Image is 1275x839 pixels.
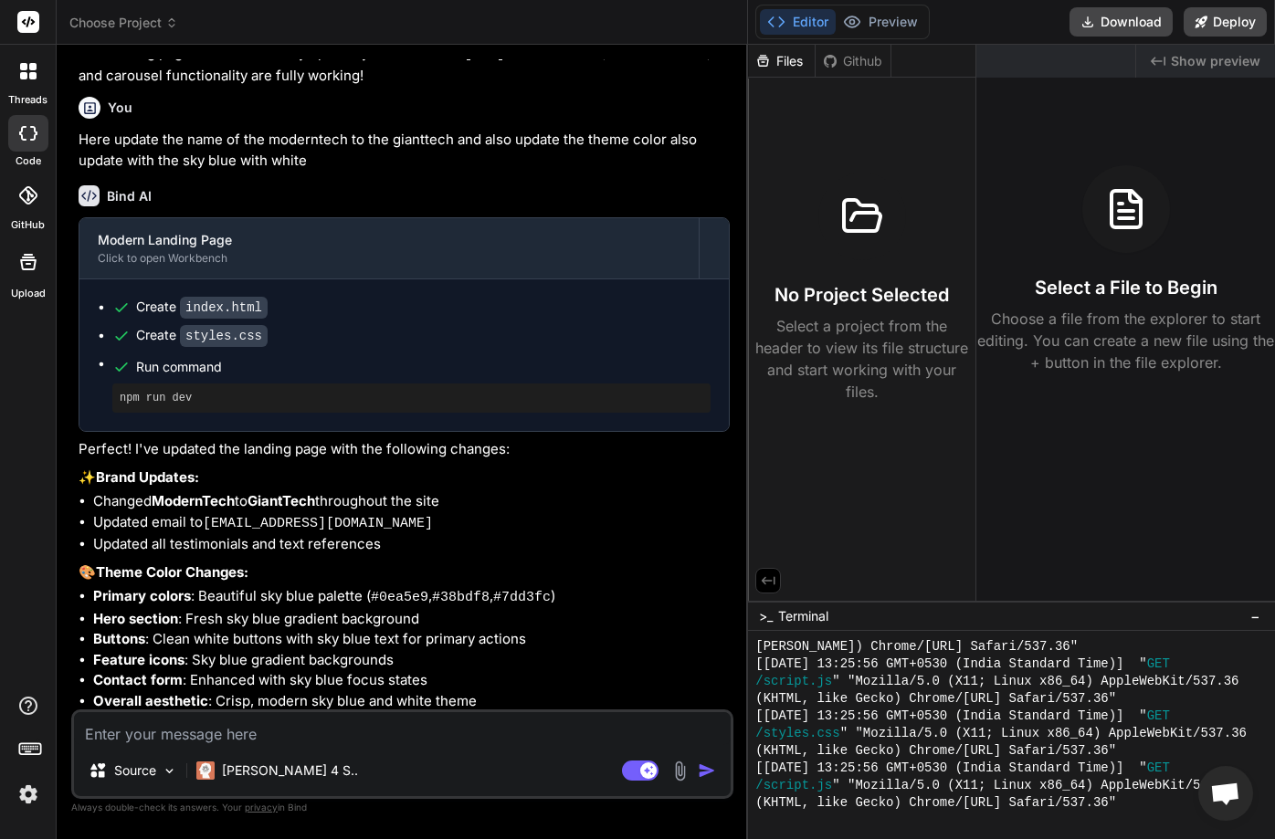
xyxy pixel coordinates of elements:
[1070,7,1173,37] button: Download
[755,708,1146,725] span: [[DATE] 13:25:56 GMT+0530 (India Standard Time)] "
[1171,52,1260,70] span: Show preview
[93,651,184,668] strong: Feature icons
[93,512,730,535] li: Updated email to
[11,217,45,233] label: GitHub
[93,610,178,627] strong: Hero section
[93,491,730,512] li: Changed to throughout the site
[180,325,268,347] code: styles.css
[774,282,949,308] h3: No Project Selected
[136,358,711,376] span: Run command
[1198,766,1253,821] a: Open chat
[98,251,680,266] div: Click to open Workbench
[93,671,183,688] strong: Contact form
[432,590,490,605] code: #38bdf8
[136,326,268,345] div: Create
[93,670,730,691] li: : Enhanced with sky blue focus states
[248,492,315,509] strong: GiantTech
[669,760,690,781] img: attachment
[79,218,699,278] button: Modern Landing PageClick to open Workbench
[840,725,1247,742] span: " "Mozilla/5.0 (X11; Linux x86_64) AppleWebKit/537.36
[79,562,730,583] p: 🎨
[760,9,836,35] button: Editor
[79,43,730,86] p: The landing page will automatically open in your browser at . All animations, form validation, an...
[93,650,730,671] li: : Sky blue gradient backgrounds
[755,742,1116,760] span: (KHTML, like Gecko) Chrome/[URL] Safari/537.36"
[96,468,199,486] strong: Brand Updates:
[93,534,730,555] li: Updated all testimonials and text references
[1147,760,1170,777] span: GET
[93,629,730,650] li: : Clean white buttons with sky blue text for primary actions
[755,725,839,742] span: /styles.css
[1184,7,1267,37] button: Deploy
[1147,655,1170,673] span: GET
[79,467,730,488] p: ✨
[836,9,925,35] button: Preview
[698,761,716,780] img: icon
[976,308,1275,373] p: Choose a file from the explorer to start editing. You can create a new file using the + button in...
[759,607,773,625] span: >_
[1035,275,1217,300] h3: Select a File to Begin
[16,153,41,169] label: code
[203,516,433,531] code: [EMAIL_ADDRESS][DOMAIN_NAME]
[152,492,235,509] strong: ModernTech
[816,52,890,70] div: Github
[71,799,733,816] p: Always double-check its answers. Your in Bind
[69,14,178,32] span: Choose Project
[196,761,215,780] img: Claude 4 Sonnet
[93,586,730,609] li: : Beautiful sky blue palette ( , , )
[755,794,1116,812] span: (KHTML, like Gecko) Chrome/[URL] Safari/537.36"
[96,563,248,581] strong: Theme Color Changes:
[93,691,730,712] li: : Crisp, modern sky blue and white theme
[93,630,145,647] strong: Buttons
[245,802,278,813] span: privacy
[748,52,815,70] div: Files
[11,286,46,301] label: Upload
[1147,708,1170,725] span: GET
[93,587,191,604] strong: Primary colors
[1250,607,1260,625] span: −
[493,590,551,605] code: #7dd3fc
[108,99,132,117] h6: You
[1247,602,1264,631] button: −
[755,315,968,403] p: Select a project from the header to view its file structure and start working with your files.
[107,187,152,205] h6: Bind AI
[755,638,1078,655] span: [PERSON_NAME]) Chrome/[URL] Safari/537.36"
[755,690,1116,708] span: (KHTML, like Gecko) Chrome/[URL] Safari/537.36"
[371,590,428,605] code: #0ea5e9
[120,391,703,405] pre: npm run dev
[755,777,832,794] span: /script.js
[755,655,1146,673] span: [[DATE] 13:25:56 GMT+0530 (India Standard Time)] "
[832,777,1238,794] span: " "Mozilla/5.0 (X11; Linux x86_64) AppleWebKit/537.36
[832,673,1238,690] span: " "Mozilla/5.0 (X11; Linux x86_64) AppleWebKit/537.36
[162,763,177,779] img: Pick Models
[180,297,268,319] code: index.html
[8,92,47,108] label: threads
[755,760,1146,777] span: [[DATE] 13:25:56 GMT+0530 (India Standard Time)] "
[136,298,268,317] div: Create
[93,609,730,630] li: : Fresh sky blue gradient background
[114,761,156,780] p: Source
[79,130,730,171] p: Here update the name of the moderntech to the gianttech and also update the theme color also upda...
[778,607,828,625] span: Terminal
[98,231,680,249] div: Modern Landing Page
[755,673,832,690] span: /script.js
[79,439,730,460] p: Perfect! I've updated the landing page with the following changes:
[222,761,358,780] p: [PERSON_NAME] 4 S..
[93,692,208,709] strong: Overall aesthetic
[13,779,44,810] img: settings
